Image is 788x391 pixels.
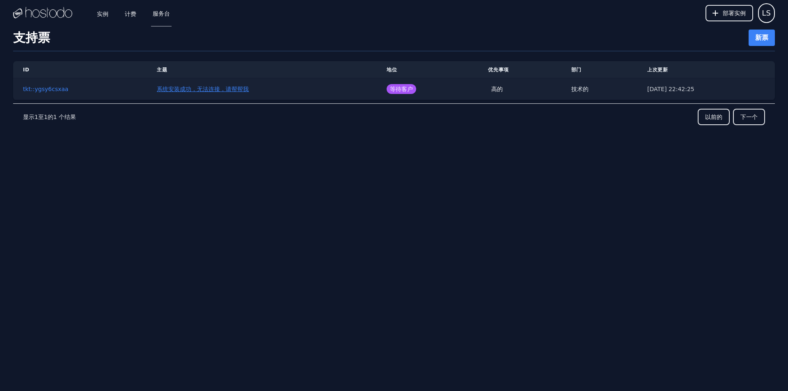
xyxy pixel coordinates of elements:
font: 上次更新 [647,67,668,73]
font: 1 [34,114,38,120]
font: 等待客户 [390,86,413,92]
font: 部署实例 [723,10,746,16]
font: 技术的 [571,86,589,92]
font: 实例 [97,11,108,17]
font: 结果 [64,114,76,120]
font: 高的 [491,86,503,92]
a: tkt::ygsy6csxaa [23,86,69,92]
font: 1 [44,114,48,120]
font: 服务台 [153,10,170,17]
font: 支持票 [13,30,50,45]
font: 的 [48,114,53,120]
font: 1 个 [53,114,64,120]
font: 下一个 [740,114,758,120]
font: 优先事项 [488,67,509,73]
font: 显示 [23,114,34,120]
font: 计费 [125,11,136,17]
button: 用户菜单 [758,3,775,23]
img: 标识 [13,7,72,19]
a: 系统安装成功，无法连接，请帮帮我 [157,86,249,92]
button: 以前的 [698,109,730,125]
button: 下一个 [733,109,765,125]
font: 新票 [755,34,768,41]
button: 部署实例 [706,5,753,21]
font: ID [23,67,30,73]
font: 至 [38,114,44,120]
font: [DATE] 22:42:25 [647,86,694,92]
font: 地位 [387,67,397,73]
font: 部门 [571,67,582,73]
font: 以前的 [705,114,722,120]
font: LS [762,9,771,17]
nav: 分页 [13,103,775,130]
a: 新票 [749,30,775,46]
font: 主题 [157,67,167,73]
